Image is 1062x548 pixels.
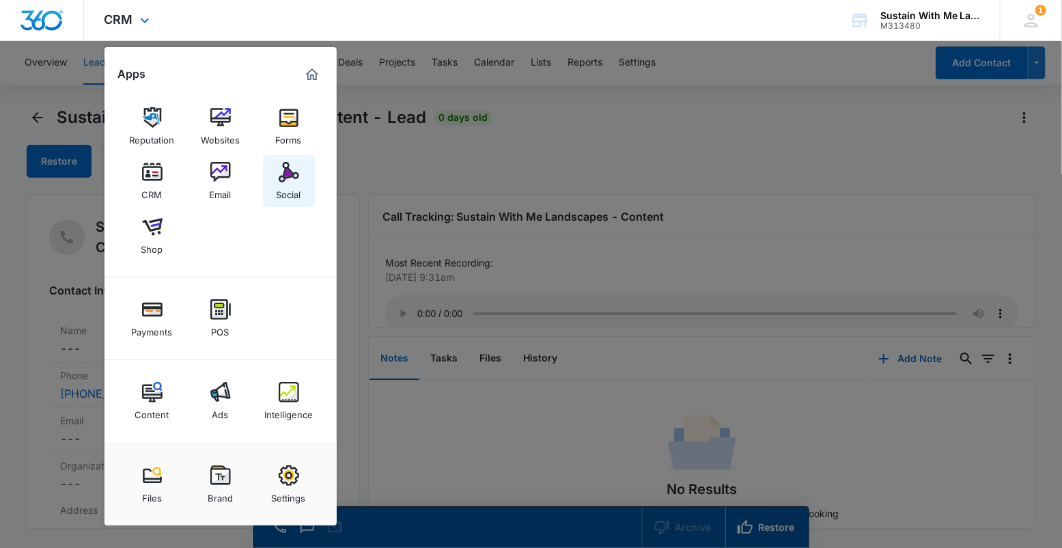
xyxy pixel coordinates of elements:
a: Marketing 360® Dashboard [301,64,323,85]
a: Settings [263,458,315,510]
div: Ads [212,402,229,420]
a: Email [195,155,247,207]
a: POS [195,292,247,344]
a: Ads [195,375,247,427]
a: Intelligence [263,375,315,427]
div: Files [142,486,162,504]
div: Forms [276,128,302,146]
div: POS [212,320,229,338]
div: CRM [142,182,163,200]
div: Content [135,402,169,420]
div: Payments [132,320,173,338]
div: Email [210,182,232,200]
a: CRM [126,155,178,207]
a: Shop [126,210,178,262]
div: Shop [141,237,163,255]
a: Social [263,155,315,207]
div: Brand [208,486,233,504]
div: Intelligence [264,402,313,420]
div: notifications count [1035,5,1046,16]
a: Websites [195,100,247,152]
div: Websites [201,128,240,146]
div: Settings [272,486,306,504]
div: Social [277,182,301,200]
a: Content [126,375,178,427]
div: account name [880,10,980,21]
div: Reputation [130,128,175,146]
div: account id [880,21,980,31]
a: Payments [126,292,178,344]
a: Forms [263,100,315,152]
span: CRM [104,12,133,27]
span: 1 [1035,5,1046,16]
a: Brand [195,458,247,510]
a: Files [126,458,178,510]
a: Reputation [126,100,178,152]
h2: Apps [118,68,146,81]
